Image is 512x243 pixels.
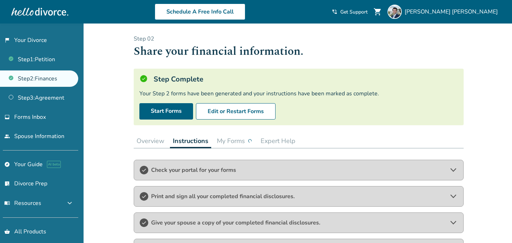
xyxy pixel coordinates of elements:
[47,161,61,168] span: AI beta
[170,134,211,148] button: Instructions
[134,134,167,148] button: Overview
[405,8,501,16] span: [PERSON_NAME] [PERSON_NAME]
[248,139,252,143] img: ...
[332,9,337,15] span: phone_in_talk
[4,114,10,120] span: inbox
[4,199,41,207] span: Resources
[139,103,193,120] a: Start Forms
[4,181,10,186] span: list_alt_check
[134,35,464,43] p: Step 0 2
[4,162,10,167] span: explore
[332,9,368,15] a: phone_in_talkGet Support
[65,199,74,207] span: expand_more
[196,103,276,120] button: Edit or Restart Forms
[4,37,10,43] span: flag_2
[340,9,368,15] span: Get Support
[151,219,446,227] span: Give your spouse a copy of your completed financial disclosures.
[4,200,10,206] span: menu_book
[214,134,255,148] button: My Forms
[155,4,245,20] a: Schedule A Free Info Call
[388,5,402,19] img: Ryan Thomason
[134,43,464,60] h1: Share your financial information.
[151,192,446,200] span: Print and sign all your completed financial disclosures.
[373,7,382,16] span: shopping_cart
[139,90,458,97] div: Your Step 2 forms have been generated and your instructions have been marked as complete.
[154,74,203,84] h5: Step Complete
[4,133,10,139] span: people
[258,134,298,148] button: Expert Help
[151,166,446,174] span: Check your portal for your forms
[14,113,46,121] span: Forms Inbox
[4,229,10,234] span: shopping_basket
